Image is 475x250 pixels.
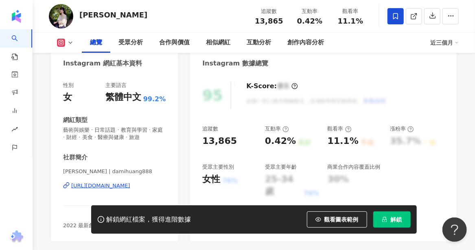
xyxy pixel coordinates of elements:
span: 11.1% [338,17,363,25]
div: [PERSON_NAME] [79,10,147,20]
div: 13,865 [202,135,237,148]
div: 互動率 [265,125,289,133]
div: 11.1% [328,135,359,148]
span: [PERSON_NAME] | damihuang888 [63,168,166,175]
button: 解鎖 [373,211,411,228]
div: 社群簡介 [63,153,88,162]
span: rise [11,121,18,139]
img: KOL Avatar [49,4,73,28]
div: Instagram 數據總覽 [202,59,268,68]
span: 觀看圖表範例 [324,216,359,223]
div: 主要語言 [105,82,127,89]
div: 追蹤數 [202,125,218,133]
div: 觀看率 [335,7,366,15]
div: 觀看率 [328,125,352,133]
span: 99.2% [143,95,166,104]
div: 創作內容分析 [287,38,324,48]
div: Instagram 網紅基本資料 [63,59,142,68]
div: 受眾主要年齡 [265,163,297,171]
div: 網紅類型 [63,116,88,124]
div: 受眾分析 [118,38,143,48]
span: 解鎖 [391,216,402,223]
button: 觀看圖表範例 [307,211,367,228]
div: 商業合作內容覆蓋比例 [328,163,381,171]
div: 性別 [63,82,74,89]
div: 互動率 [294,7,325,15]
div: 總覽 [90,38,102,48]
span: 藝術與娛樂 · 日常話題 · 教育與學習 · 家庭 · 財經 · 美食 · 醫療與健康 · 旅遊 [63,126,166,141]
div: [URL][DOMAIN_NAME] [71,182,130,189]
a: search [11,29,28,61]
div: 互動分析 [247,38,271,48]
div: 相似網紅 [206,38,230,48]
div: 0.42% [265,135,296,148]
div: 追蹤數 [254,7,285,15]
div: 近三個月 [430,36,459,49]
img: logo icon [10,10,23,23]
div: 漲粉率 [390,125,414,133]
span: 13,865 [255,17,283,25]
div: 受眾主要性別 [202,163,234,171]
div: 解鎖網紅檔案，獲得進階數據 [107,215,191,224]
span: lock [382,217,387,222]
div: 繁體中文 [105,91,141,104]
div: 合作與價值 [159,38,190,48]
span: 0.42% [297,17,322,25]
div: K-Score : [246,82,298,91]
div: 女性 [202,173,220,186]
img: chrome extension [9,230,24,243]
a: [URL][DOMAIN_NAME] [63,182,166,189]
div: 女 [63,91,72,104]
